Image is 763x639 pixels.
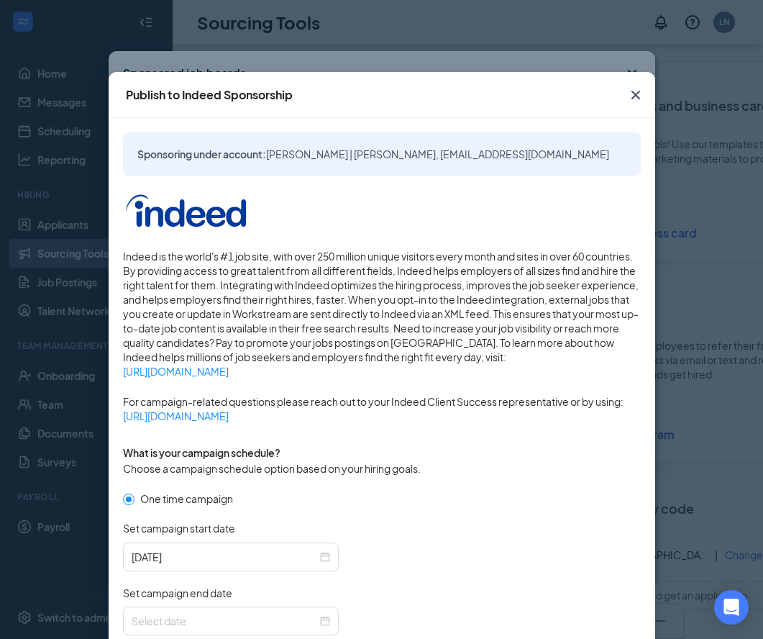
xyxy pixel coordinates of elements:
span: [PERSON_NAME] | [PERSON_NAME], [EMAIL_ADDRESS][DOMAIN_NAME] [266,148,609,160]
span: One time campaign [134,491,239,507]
button: Close [616,72,655,118]
span: Sponsoring under account: [137,147,609,161]
div: Publish to Indeed Sponsorship [126,87,293,103]
span: What is your campaign schedule? [123,446,280,459]
span: Set campaign end date [123,586,232,600]
span: Indeed is the world's #1 job site, with over 250 million unique visitors every month and sites in... [123,249,641,379]
a: [URL][DOMAIN_NAME] [123,364,641,379]
a: [URL][DOMAIN_NAME] [123,409,641,423]
span: For campaign-related questions please reach out to your Indeed Client Success representative or b... [123,394,641,423]
span: Choose a campaign schedule option based on your hiring goals. [123,462,421,475]
div: Open Intercom Messenger [714,590,749,625]
input: Select date [132,613,317,629]
svg: Cross [627,86,644,104]
input: 2025-09-15 [132,549,317,565]
span: Set campaign start date [123,521,235,535]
